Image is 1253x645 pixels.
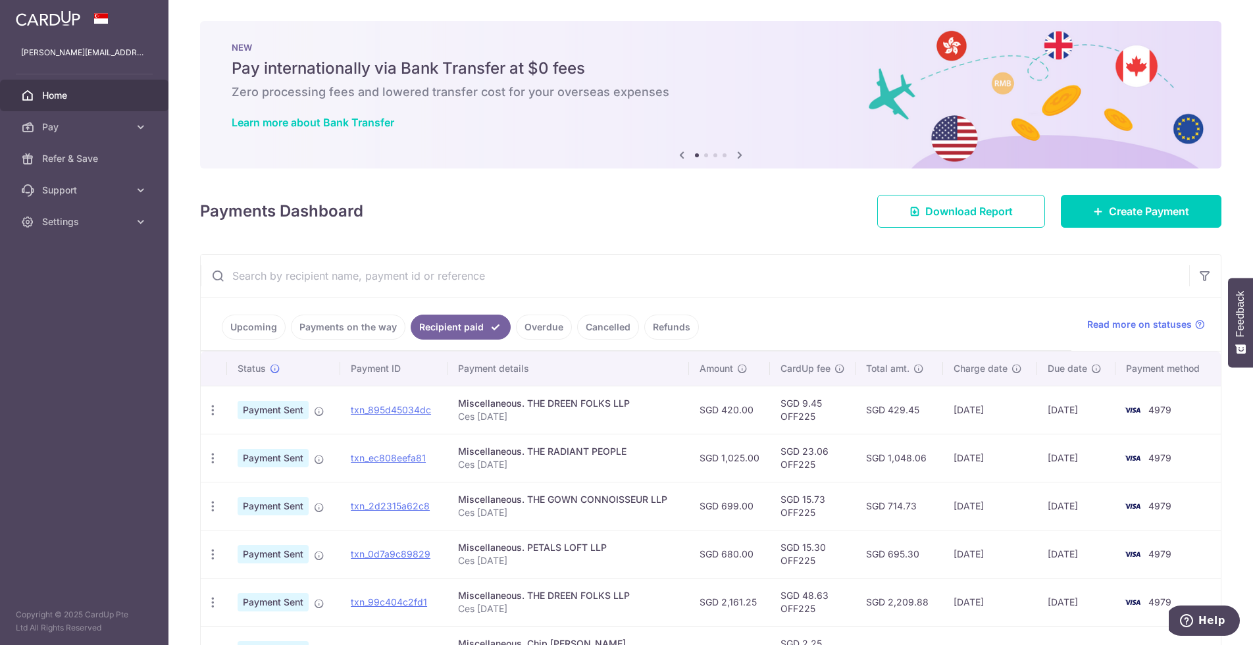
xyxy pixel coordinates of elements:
td: SGD 15.73 OFF225 [770,482,856,530]
a: Payments on the way [291,315,405,340]
span: Create Payment [1109,203,1189,219]
p: Ces [DATE] [458,410,678,423]
td: SGD 48.63 OFF225 [770,578,856,626]
p: [PERSON_NAME][EMAIL_ADDRESS][DOMAIN_NAME] [21,46,147,59]
p: Ces [DATE] [458,554,678,567]
span: Pay [42,120,129,134]
span: Amount [700,362,733,375]
th: Payment ID [340,351,447,386]
td: SGD 680.00 [689,530,770,578]
span: 4979 [1148,452,1171,463]
a: txn_895d45034dc [351,404,431,415]
td: SGD 1,048.06 [856,434,943,482]
span: 4979 [1148,596,1171,607]
h6: Zero processing fees and lowered transfer cost for your overseas expenses [232,84,1190,100]
span: Settings [42,215,129,228]
div: Miscellaneous. PETALS LOFT LLP [458,541,678,554]
p: Ces [DATE] [458,602,678,615]
td: [DATE] [1037,434,1116,482]
img: Bank Card [1119,546,1146,562]
td: [DATE] [943,578,1037,626]
td: [DATE] [943,386,1037,434]
span: Total amt. [866,362,909,375]
td: [DATE] [1037,386,1116,434]
a: Refunds [644,315,699,340]
span: Payment Sent [238,545,309,563]
span: Home [42,89,129,102]
span: Support [42,184,129,197]
span: Payment Sent [238,497,309,515]
th: Payment details [447,351,689,386]
span: CardUp fee [780,362,831,375]
img: CardUp [16,11,80,26]
span: Refer & Save [42,152,129,165]
td: SGD 2,161.25 [689,578,770,626]
span: 4979 [1148,548,1171,559]
a: Upcoming [222,315,286,340]
span: Payment Sent [238,449,309,467]
th: Payment method [1115,351,1221,386]
td: [DATE] [1037,578,1116,626]
p: Ces [DATE] [458,458,678,471]
a: Cancelled [577,315,639,340]
a: txn_0d7a9c89829 [351,548,430,559]
h4: Payments Dashboard [200,199,363,223]
iframe: Opens a widget where you can find more information [1169,606,1240,638]
td: SGD 2,209.88 [856,578,943,626]
div: Miscellaneous. THE DREEN FOLKS LLP [458,589,678,602]
td: SGD 23.06 OFF225 [770,434,856,482]
img: Bank transfer banner [200,21,1221,168]
span: 4979 [1148,500,1171,511]
td: SGD 9.45 OFF225 [770,386,856,434]
a: Download Report [877,195,1045,228]
p: Ces [DATE] [458,506,678,519]
td: [DATE] [943,482,1037,530]
img: Bank Card [1119,402,1146,418]
a: txn_ec808eefa81 [351,452,426,463]
td: [DATE] [1037,530,1116,578]
span: Due date [1048,362,1087,375]
a: txn_2d2315a62c8 [351,500,430,511]
a: Recipient paid [411,315,511,340]
a: txn_99c404c2fd1 [351,596,427,607]
span: Download Report [925,203,1013,219]
h5: Pay internationally via Bank Transfer at $0 fees [232,58,1190,79]
span: Payment Sent [238,593,309,611]
td: SGD 420.00 [689,386,770,434]
span: Charge date [954,362,1008,375]
span: Feedback [1235,291,1246,337]
img: Bank Card [1119,450,1146,466]
a: Create Payment [1061,195,1221,228]
input: Search by recipient name, payment id or reference [201,255,1189,297]
button: Feedback - Show survey [1228,278,1253,367]
td: [DATE] [943,434,1037,482]
a: Read more on statuses [1087,318,1205,331]
a: Learn more about Bank Transfer [232,116,394,129]
a: Overdue [516,315,572,340]
td: SGD 429.45 [856,386,943,434]
span: 4979 [1148,404,1171,415]
td: SGD 695.30 [856,530,943,578]
span: Read more on statuses [1087,318,1192,331]
td: [DATE] [943,530,1037,578]
td: [DATE] [1037,482,1116,530]
p: NEW [232,42,1190,53]
span: Payment Sent [238,401,309,419]
td: SGD 15.30 OFF225 [770,530,856,578]
td: SGD 714.73 [856,482,943,530]
img: Bank Card [1119,498,1146,514]
div: Miscellaneous. THE DREEN FOLKS LLP [458,397,678,410]
img: Bank Card [1119,594,1146,610]
td: SGD 1,025.00 [689,434,770,482]
div: Miscellaneous. THE GOWN CONNOISSEUR LLP [458,493,678,506]
span: Status [238,362,266,375]
td: SGD 699.00 [689,482,770,530]
div: Miscellaneous. THE RADIANT PEOPLE [458,445,678,458]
